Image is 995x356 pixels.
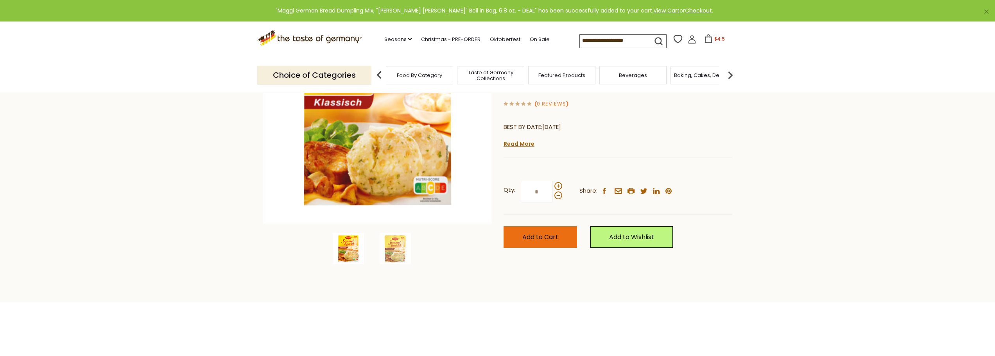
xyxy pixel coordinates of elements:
button: Add to Cart [504,226,577,248]
a: On Sale [530,35,550,44]
a: Checkout [685,7,712,14]
button: $4.5 [698,34,731,46]
p: BEST BY DATE: [504,122,732,132]
p: Choice of Categories [257,66,371,85]
a: Food By Category [397,72,442,78]
strong: Qty: [504,185,515,195]
a: Baking, Cakes, Desserts [674,72,735,78]
img: Maggi Bread Dumpling Mix Semmel Knoedel [380,233,411,264]
a: Seasons [384,35,412,44]
a: View Cart [653,7,679,14]
img: next arrow [722,67,738,83]
div: "Maggi German Bread Dumpling Mix, "[PERSON_NAME] [PERSON_NAME]" Boil in Bag, 6.8 oz. - DEAL" has ... [6,6,982,15]
a: Read More [504,140,534,148]
span: $4.5 [714,36,725,42]
a: Taste of Germany Collections [459,70,522,81]
span: [DATE] [542,123,561,131]
a: 0 Reviews [537,100,566,108]
a: Oktoberfest [490,35,520,44]
a: × [984,9,989,14]
a: Beverages [619,72,647,78]
a: Add to Wishlist [590,226,673,248]
a: Christmas - PRE-ORDER [421,35,480,44]
span: Add to Cart [522,233,558,242]
a: Featured Products [538,72,585,78]
span: ( ) [534,100,568,107]
img: Maggi German Bread Dumpling Mix, "Semmel Knoedel" Boil in Bag, 6.8 oz. - DEAL [333,233,364,264]
img: previous arrow [371,67,387,83]
input: Qty: [521,181,553,202]
span: Share: [579,186,597,196]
